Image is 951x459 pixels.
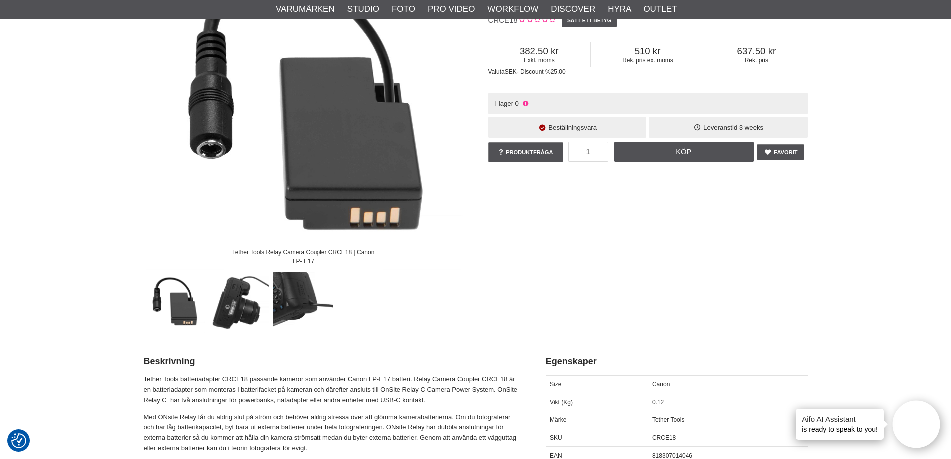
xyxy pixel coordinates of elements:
[144,374,521,405] p: Tether Tools batteriadapter CRCE18 passande kameror som använder Canon LP-E17 batteri. Relay Came...
[652,399,664,406] span: 0.12
[428,3,475,16] a: Pro Video
[739,124,763,131] span: 3 weeks
[488,16,518,24] span: CRCE18
[550,416,566,423] span: Märke
[392,3,415,16] a: Foto
[614,142,754,162] a: Köp
[705,57,807,64] span: Rek. pris
[11,433,26,448] img: Revisit consent button
[495,100,513,107] span: I lager
[652,416,684,423] span: Tether Tools
[517,68,551,75] span: - Discount %
[224,243,383,270] div: Tether Tools Relay Camera Coupler CRCE18 | Canon LP- E17
[551,68,566,75] span: 25.00
[652,381,670,388] span: Canon
[546,355,808,368] h2: Egenskaper
[276,3,335,16] a: Varumärken
[652,452,692,459] span: 818307014046
[608,3,631,16] a: Hyra
[488,142,563,162] a: Produktfråga
[705,46,807,57] span: 637.50
[487,3,538,16] a: Workflow
[551,3,595,16] a: Discover
[548,124,597,131] span: Beställningsvara
[518,15,555,26] div: Kundbetyg: 0
[703,124,737,131] span: Leveranstid
[652,434,676,441] span: CRCE18
[591,46,705,57] span: 510
[11,432,26,450] button: Samtyckesinställningar
[550,381,561,388] span: Size
[144,412,521,454] p: Med ONsite Relay får du aldrig slut på ström och behöver aldrig stressa över att glömma kamerabat...
[273,272,333,333] img: Enkel anslutning av extern strömkälla
[757,144,804,160] a: Favorit
[550,452,562,459] span: EAN
[488,68,505,75] span: Valuta
[796,409,884,440] div: is ready to speak to you!
[562,13,617,27] a: Sätt ett betyg
[209,272,269,333] img: Monteras i kamerans batterifack
[347,3,379,16] a: Studio
[515,100,519,107] span: 0
[591,57,705,64] span: Rek. pris ex. moms
[488,46,590,57] span: 382.50
[521,100,529,107] i: Ej i lager
[643,3,677,16] a: Outlet
[144,355,521,368] h2: Beskrivning
[550,434,562,441] span: SKU
[488,57,590,64] span: Exkl. moms
[505,68,517,75] span: SEK
[802,414,878,424] h4: Aifo AI Assistant
[550,399,573,406] span: Vikt (Kg)
[144,272,205,333] img: Tether Tools Relay Camera Coupler CRCE18 | Canon LP- E17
